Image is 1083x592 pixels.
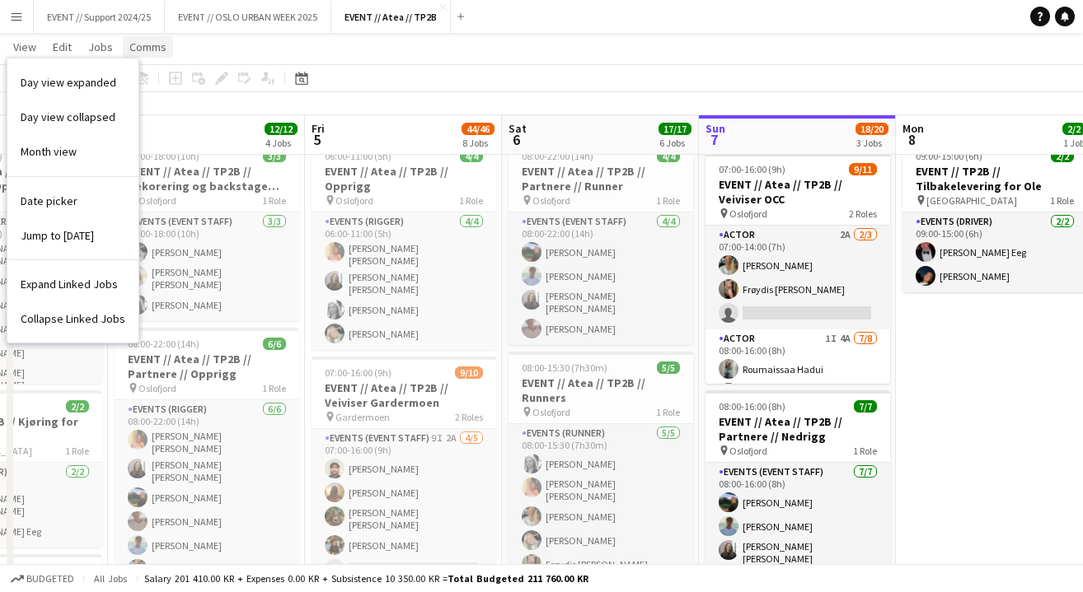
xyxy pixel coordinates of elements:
span: Sun [706,121,725,136]
h3: EVENT // Atea // TP2B // Runners [509,375,693,405]
span: 07:00-16:00 (9h) [719,163,785,175]
button: EVENT // OSLO URBAN WEEK 2025 [165,1,331,33]
app-card-role: Events (Event Staff)4/408:00-22:00 (14h)[PERSON_NAME][PERSON_NAME][PERSON_NAME] [PERSON_NAME][PER... [509,212,693,345]
span: 6 [506,130,527,149]
span: 8 [900,130,924,149]
span: 1 Role [656,406,680,418]
span: Collapse Linked Jobs [21,311,125,326]
span: Fri [312,121,325,136]
button: Budgeted [8,570,77,588]
span: 06:00-11:00 (5h) [325,150,391,162]
span: 2/2 [1051,150,1074,162]
span: View [13,40,36,54]
span: Month view [21,144,77,159]
div: 6 Jobs [659,137,691,149]
a: Date picker [7,184,138,218]
div: 4 Jobs [265,137,297,149]
span: 2/2 [66,400,89,413]
span: 08:00-16:00 (8h) [719,400,785,413]
h3: EVENT // Atea // TP2B // Opprigg [312,164,496,193]
a: View [7,36,43,58]
a: Collapse Linked Jobs [7,301,138,336]
span: Oslofjord [532,406,570,418]
span: Sat [509,121,527,136]
h3: EVENT // Atea // TP2B // Partnere // Opprigg [115,352,299,381]
span: Jobs [88,40,113,54]
span: 1 Role [656,194,680,207]
span: 08:00-22:00 (14h) [522,150,593,162]
div: 8 Jobs [462,137,494,149]
app-card-role: Events (Rigger)4/406:00-11:00 (5h)[PERSON_NAME] [PERSON_NAME][PERSON_NAME] [PERSON_NAME][PERSON_N... [312,212,496,350]
span: 2 Roles [455,411,483,423]
span: 7/7 [854,400,877,413]
span: Day view expanded [21,75,116,90]
app-job-card: 08:00-18:00 (10h)3/3EVENT // Atea // TP2B // Dekorering og backstage oppsett Oslofjord1 RoleEvent... [115,140,299,321]
span: Jump to [DATE] [21,228,94,243]
span: 12/12 [265,123,298,135]
button: EVENT // Support 2024/25 [34,1,165,33]
span: Expand Linked Jobs [21,277,118,291]
a: Day view collapsed [7,100,138,134]
a: Expand Linked Jobs [7,267,138,301]
h3: EVENT // Atea // TP2B // Veiviser Gardermoen [312,380,496,410]
div: 3 Jobs [856,137,888,149]
span: 2 Roles [849,207,877,220]
span: 1 Role [1050,194,1074,207]
span: Budgeted [26,573,74,585]
h3: EVENT // Atea // TP2B // Veiviser OCC [706,177,890,207]
span: 08:00-22:00 (14h) [128,338,199,350]
span: Edit [53,40,72,54]
span: 07:00-16:00 (9h) [325,366,391,379]
span: 4/4 [657,150,680,162]
span: 17/17 [659,123,692,135]
span: Oslofjord [729,207,767,220]
span: Oslofjord [138,194,176,207]
h3: EVENT // Atea // TP2B // Partnere // Nedrigg [706,414,890,444]
span: 7 [703,130,725,149]
span: 6/6 [263,338,286,350]
span: 9/11 [849,163,877,175]
app-card-role: Events (Runner)5/508:00-15:30 (7h30m)[PERSON_NAME][PERSON_NAME] [PERSON_NAME][PERSON_NAME][PERSON... [509,424,693,580]
span: 1 Role [65,445,89,457]
span: 4/4 [460,150,483,162]
a: Jobs [82,36,120,58]
span: 1 Role [262,194,286,207]
span: Oslofjord [532,194,570,207]
app-card-role: Events (Event Staff)9I2A4/507:00-16:00 (9h)[PERSON_NAME][PERSON_NAME][PERSON_NAME] [PERSON_NAME][... [312,429,496,585]
div: Salary 201 410.00 KR + Expenses 0.00 KR + Subsistence 10 350.00 KR = [144,572,588,585]
app-job-card: 08:00-15:30 (7h30m)5/5EVENT // Atea // TP2B // Runners Oslofjord1 RoleEvents (Runner)5/508:00-15:... [509,352,693,580]
app-card-role: Actor1I4A7/808:00-16:00 (8h)Roumaissaa Hadui [706,329,890,562]
span: Mon [902,121,924,136]
a: Jump to today [7,218,138,253]
div: 08:00-22:00 (14h)4/4EVENT // Atea // TP2B // Partnere // Runner Oslofjord1 RoleEvents (Event Staf... [509,140,693,345]
span: 5 [309,130,325,149]
app-job-card: In progress07:00-16:00 (9h)9/11EVENT // Atea // TP2B // Veiviser OCC Oslofjord2 RolesActor2A2/307... [706,140,890,384]
span: Comms [129,40,166,54]
h3: EVENT // Atea // TP2B // Dekorering og backstage oppsett [115,164,299,193]
app-card-role: Actor2A2/307:00-14:00 (7h)[PERSON_NAME]Frøydis [PERSON_NAME] [706,226,890,329]
span: Oslofjord [138,382,176,394]
span: 08:00-18:00 (10h) [128,150,199,162]
span: Oslofjord [335,194,373,207]
span: 44/46 [462,123,495,135]
span: Total Budgeted 211 760.00 KR [448,572,588,585]
span: 1 Role [459,194,483,207]
span: Gardermoen [335,411,390,423]
span: 1 Role [853,445,877,457]
span: 1 Role [262,382,286,394]
a: Edit [46,36,78,58]
span: 18/20 [856,123,888,135]
span: 3/3 [263,150,286,162]
a: Month view [7,134,138,169]
span: Day view collapsed [21,110,115,124]
h3: EVENT // Atea // TP2B // Partnere // Runner [509,164,693,193]
button: EVENT // Atea // TP2B [331,1,451,33]
span: [GEOGRAPHIC_DATA] [926,194,1017,207]
span: 08:00-15:30 (7h30m) [522,361,607,374]
app-job-card: 08:00-22:00 (14h)6/6EVENT // Atea // TP2B // Partnere // Opprigg Oslofjord1 RoleEvents (Rigger)6/... [115,328,299,571]
a: Comms [123,36,173,58]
